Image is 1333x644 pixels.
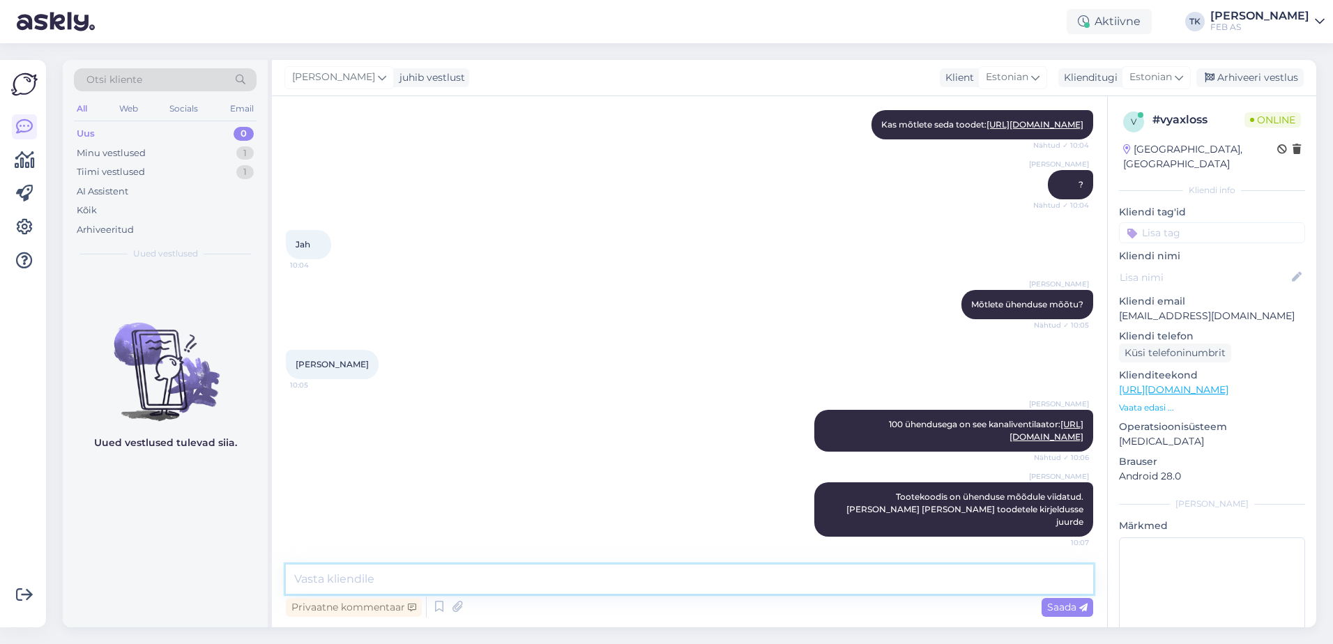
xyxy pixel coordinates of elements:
[1037,537,1089,548] span: 10:07
[1119,420,1305,434] p: Operatsioonisüsteem
[1131,116,1136,127] span: v
[1047,601,1088,613] span: Saada
[94,436,237,450] p: Uued vestlused tulevad siia.
[1119,383,1228,396] a: [URL][DOMAIN_NAME]
[971,299,1083,309] span: Mõtlete ühenduse mõõtu?
[296,239,310,250] span: Jah
[1119,249,1305,263] p: Kliendi nimi
[234,127,254,141] div: 0
[1029,279,1089,289] span: [PERSON_NAME]
[1029,471,1089,482] span: [PERSON_NAME]
[74,100,90,118] div: All
[290,260,342,270] span: 10:04
[1120,270,1289,285] input: Lisa nimi
[133,247,198,260] span: Uued vestlused
[116,100,141,118] div: Web
[1119,222,1305,243] input: Lisa tag
[292,70,375,85] span: [PERSON_NAME]
[881,119,1083,130] span: Kas mõtlete seda toodet:
[394,70,465,85] div: juhib vestlust
[987,119,1083,130] a: [URL][DOMAIN_NAME]
[290,380,342,390] span: 10:05
[1119,498,1305,510] div: [PERSON_NAME]
[1119,454,1305,469] p: Brauser
[286,598,422,617] div: Privaatne kommentaar
[1034,320,1089,330] span: Nähtud ✓ 10:05
[1119,519,1305,533] p: Märkmed
[11,71,38,98] img: Askly Logo
[1067,9,1152,34] div: Aktiivne
[77,127,95,141] div: Uus
[1034,452,1089,463] span: Nähtud ✓ 10:06
[1210,10,1309,22] div: [PERSON_NAME]
[296,359,369,369] span: [PERSON_NAME]
[1119,401,1305,414] p: Vaata edasi ...
[846,491,1086,527] span: Tootekoodis on ühenduse mõõdule viidatud. [PERSON_NAME] [PERSON_NAME] toodetele kirjeldusse juurde
[1210,10,1325,33] a: [PERSON_NAME]FEB AS
[1129,70,1172,85] span: Estonian
[1123,142,1277,171] div: [GEOGRAPHIC_DATA], [GEOGRAPHIC_DATA]
[1196,68,1304,87] div: Arhiveeri vestlus
[1029,399,1089,409] span: [PERSON_NAME]
[940,70,974,85] div: Klient
[1119,294,1305,309] p: Kliendi email
[1152,112,1244,128] div: # vyaxloss
[1119,434,1305,449] p: [MEDICAL_DATA]
[77,146,146,160] div: Minu vestlused
[1033,140,1089,151] span: Nähtud ✓ 10:04
[1079,179,1083,190] span: ?
[1119,184,1305,197] div: Kliendi info
[236,165,254,179] div: 1
[77,185,128,199] div: AI Assistent
[1185,12,1205,31] div: TK
[1119,205,1305,220] p: Kliendi tag'id
[63,298,268,423] img: No chats
[889,419,1083,442] span: 100 ühendusega on see kanaliventilaator:
[1210,22,1309,33] div: FEB AS
[167,100,201,118] div: Socials
[236,146,254,160] div: 1
[1119,329,1305,344] p: Kliendi telefon
[986,70,1028,85] span: Estonian
[1029,159,1089,169] span: [PERSON_NAME]
[1119,309,1305,323] p: [EMAIL_ADDRESS][DOMAIN_NAME]
[77,204,97,217] div: Kõik
[86,72,142,87] span: Otsi kliente
[1244,112,1301,128] span: Online
[1119,368,1305,383] p: Klienditeekond
[1119,469,1305,484] p: Android 28.0
[227,100,257,118] div: Email
[77,223,134,237] div: Arhiveeritud
[1058,70,1118,85] div: Klienditugi
[77,165,145,179] div: Tiimi vestlused
[1119,344,1231,362] div: Küsi telefoninumbrit
[1033,200,1089,210] span: Nähtud ✓ 10:04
